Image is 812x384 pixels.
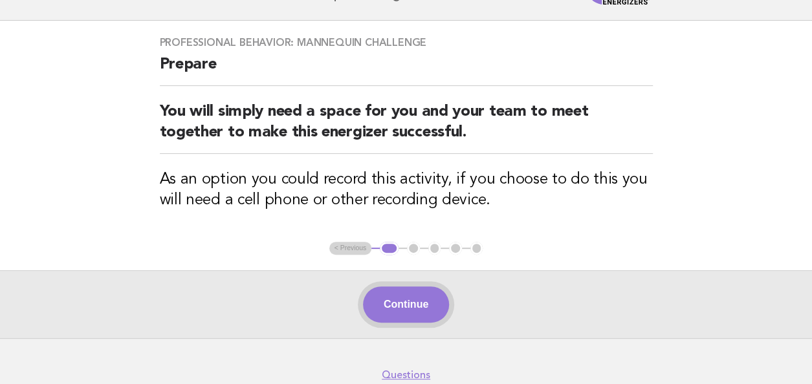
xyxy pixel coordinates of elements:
[363,286,449,323] button: Continue
[160,36,653,49] h3: Professional behavior: Mannequin challenge
[160,101,653,154] h2: You will simply need a space for you and your team to meet together to make this energizer succes...
[160,169,653,211] h3: As an option you could record this activity, if you choose to do this you will need a cell phone ...
[380,242,399,255] button: 1
[382,368,430,381] a: Questions
[160,54,653,86] h2: Prepare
